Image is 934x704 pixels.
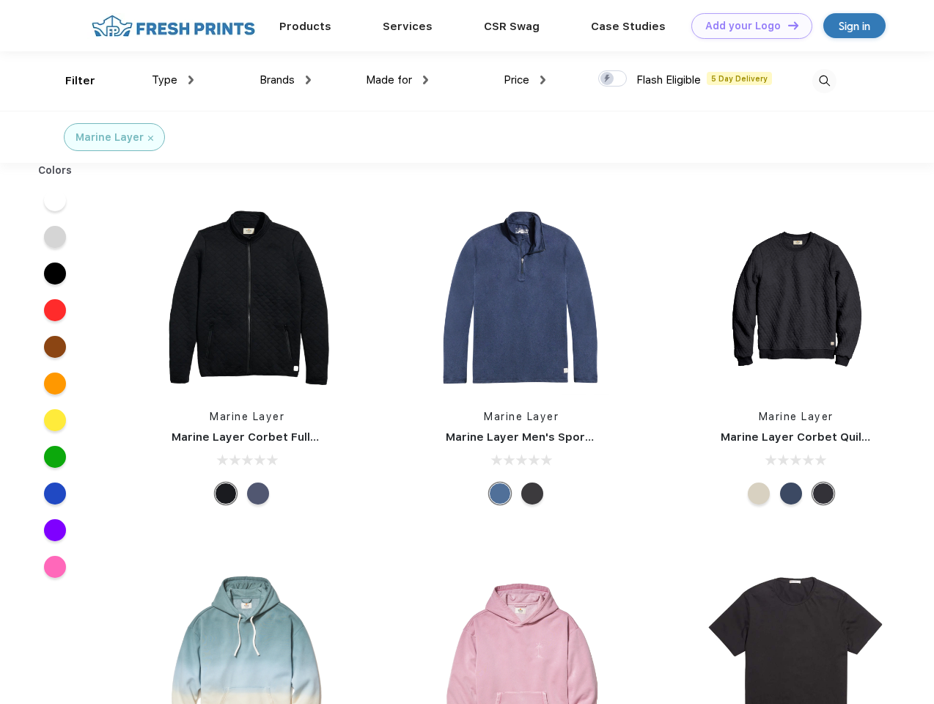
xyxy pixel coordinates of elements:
img: func=resize&h=266 [699,199,894,395]
a: Products [279,20,331,33]
div: Charcoal [521,483,543,505]
img: func=resize&h=266 [150,199,345,395]
span: Price [504,73,529,87]
div: Deep Denim [489,483,511,505]
div: Add your Logo [705,20,781,32]
a: CSR Swag [484,20,540,33]
span: Type [152,73,177,87]
img: dropdown.png [306,76,311,84]
img: filter_cancel.svg [148,136,153,141]
img: dropdown.png [423,76,428,84]
span: 5 Day Delivery [707,72,772,85]
span: Brands [260,73,295,87]
div: Oat Heather [748,483,770,505]
div: Sign in [839,18,870,34]
a: Marine Layer Corbet Full-Zip Jacket [172,430,375,444]
a: Sign in [823,13,886,38]
div: Charcoal [812,483,834,505]
div: Filter [65,73,95,89]
img: dropdown.png [188,76,194,84]
span: Flash Eligible [636,73,701,87]
div: Marine Layer [76,130,144,145]
a: Services [383,20,433,33]
a: Marine Layer Men's Sport Quarter Zip [446,430,658,444]
img: desktop_search.svg [812,69,836,93]
div: Navy Heather [780,483,802,505]
img: dropdown.png [540,76,545,84]
a: Marine Layer [484,411,559,422]
img: func=resize&h=266 [424,199,619,395]
div: Black [215,483,237,505]
div: Colors [27,163,84,178]
span: Made for [366,73,412,87]
div: Navy [247,483,269,505]
img: DT [788,21,798,29]
img: fo%20logo%202.webp [87,13,260,39]
a: Marine Layer [210,411,284,422]
a: Marine Layer [759,411,834,422]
